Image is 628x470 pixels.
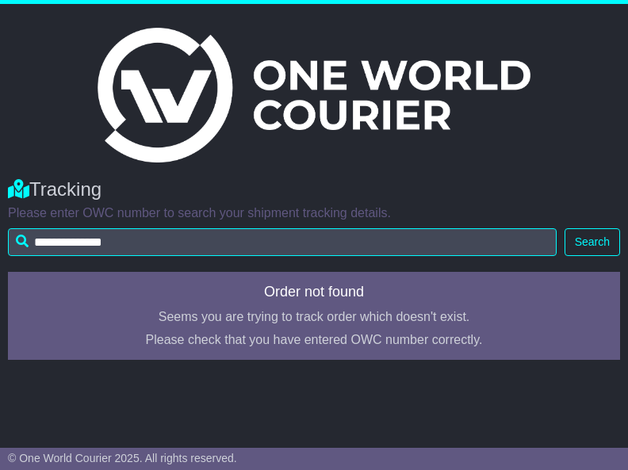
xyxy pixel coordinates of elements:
[17,309,611,324] p: Seems you are trying to track order which doesn't exist.
[17,332,611,347] p: Please check that you have entered OWC number correctly.
[98,28,530,162] img: Light
[17,285,611,300] h4: Order not found
[8,452,237,464] span: © One World Courier 2025. All rights reserved.
[8,205,620,220] p: Please enter OWC number to search your shipment tracking details.
[565,228,620,256] button: Search
[8,178,620,201] div: Tracking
